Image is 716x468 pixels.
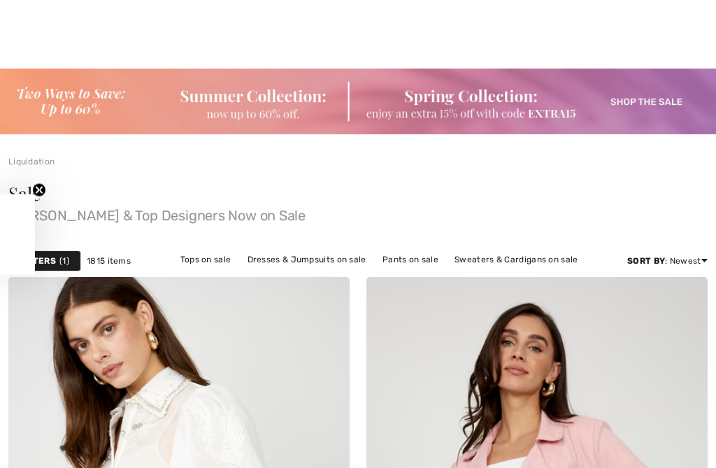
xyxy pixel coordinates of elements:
span: 1815 items [87,255,131,267]
span: [PERSON_NAME] & Top Designers Now on Sale [8,203,708,222]
strong: Sort By [627,256,665,266]
a: Skirts on sale [359,269,429,287]
a: Jackets & Blazers on sale [236,269,357,287]
div: : Newest [627,255,708,267]
a: Liquidation [8,157,55,166]
a: Dresses & Jumpsuits on sale [241,250,373,269]
strong: Filters [20,255,56,267]
a: Sweaters & Cardigans on sale [447,250,585,269]
a: Tops on sale [173,250,238,269]
span: 1 [59,255,69,267]
a: Outerwear on sale [431,269,522,287]
button: Close teaser [32,183,46,197]
span: Sale [8,181,41,206]
a: Pants on sale [375,250,445,269]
